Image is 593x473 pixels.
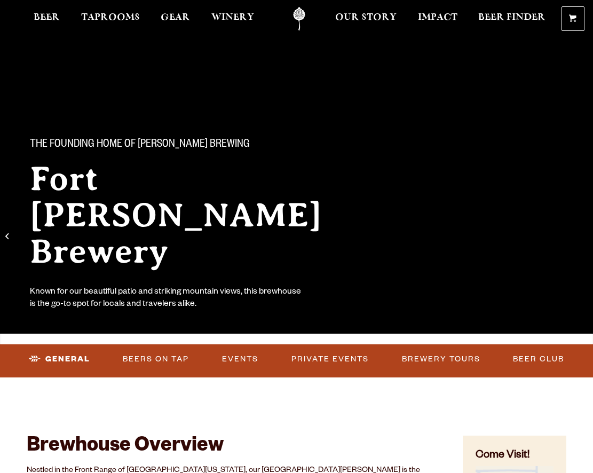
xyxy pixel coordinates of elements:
a: Taprooms [74,7,147,31]
a: Beer Club [509,347,568,372]
div: Known for our beautiful patio and striking mountain views, this brewhouse is the go-to spot for l... [30,287,303,311]
span: Beer Finder [478,13,545,22]
a: Odell Home [279,7,319,31]
h2: Brewhouse Overview [27,436,436,459]
span: The Founding Home of [PERSON_NAME] Brewing [30,138,250,152]
h4: Come Visit! [476,448,554,464]
span: Beer [34,13,60,22]
span: Impact [418,13,457,22]
a: Beer Finder [471,7,552,31]
a: Events [218,347,263,372]
a: Winery [204,7,261,31]
h2: Fort [PERSON_NAME] Brewery [30,161,363,270]
a: Brewery Tours [398,347,485,372]
a: Private Events [287,347,373,372]
a: Beers on Tap [118,347,193,372]
a: Our Story [328,7,404,31]
span: Gear [161,13,190,22]
span: Taprooms [81,13,140,22]
a: Impact [411,7,464,31]
a: General [25,347,94,372]
span: Our Story [335,13,397,22]
span: Winery [211,13,254,22]
a: Gear [154,7,197,31]
a: Beer [27,7,67,31]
